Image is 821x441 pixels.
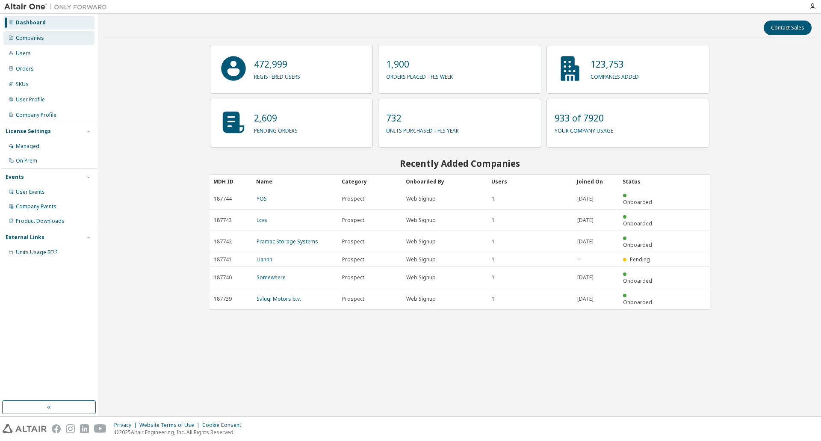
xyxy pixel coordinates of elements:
[257,295,301,302] a: Saluqi Motors b.v.
[591,58,639,71] p: 123,753
[6,234,44,241] div: External Links
[114,429,246,436] p: © 2025 Altair Engineering, Inc. All Rights Reserved.
[3,424,47,433] img: altair_logo.svg
[342,296,364,302] span: Prospect
[342,256,364,263] span: Prospect
[257,216,267,224] a: Lcvs
[386,112,459,124] p: 732
[16,157,37,164] div: On Prem
[577,175,616,188] div: Joined On
[623,175,659,188] div: Status
[16,19,46,26] div: Dashboard
[16,81,29,88] div: SKUs
[257,195,267,202] a: YOS
[623,277,652,284] span: Onboarded
[16,50,31,57] div: Users
[623,220,652,227] span: Onboarded
[6,128,51,135] div: License Settings
[386,71,453,80] p: orders placed this week
[16,35,44,41] div: Companies
[16,218,65,225] div: Product Downloads
[16,96,45,103] div: User Profile
[257,256,272,263] a: Liannn
[256,175,335,188] div: Name
[406,274,436,281] span: Web Signup
[342,175,399,188] div: Category
[254,71,300,80] p: registered users
[577,217,594,224] span: [DATE]
[254,112,298,124] p: 2,609
[492,256,495,263] span: 1
[577,274,594,281] span: [DATE]
[4,3,111,11] img: Altair One
[555,124,613,134] p: your company usage
[214,238,232,245] span: 187742
[52,424,61,433] img: facebook.svg
[214,256,232,263] span: 187741
[257,238,318,245] a: Pramac Storage Systems
[139,422,202,429] div: Website Terms of Use
[492,296,495,302] span: 1
[214,217,232,224] span: 187743
[406,238,436,245] span: Web Signup
[577,296,594,302] span: [DATE]
[257,274,286,281] a: Somewhere
[406,175,484,188] div: Onboarded By
[492,217,495,224] span: 1
[16,189,45,195] div: User Events
[16,249,58,256] span: Units Usage BI
[491,175,570,188] div: Users
[213,175,249,188] div: MDH ID
[254,58,300,71] p: 472,999
[577,195,594,202] span: [DATE]
[94,424,106,433] img: youtube.svg
[214,195,232,202] span: 187744
[406,256,436,263] span: Web Signup
[342,195,364,202] span: Prospect
[386,124,459,134] p: units purchased this year
[214,296,232,302] span: 187739
[623,198,652,206] span: Onboarded
[406,195,436,202] span: Web Signup
[66,424,75,433] img: instagram.svg
[342,238,364,245] span: Prospect
[492,274,495,281] span: 1
[80,424,89,433] img: linkedin.svg
[210,158,710,169] h2: Recently Added Companies
[16,112,56,118] div: Company Profile
[630,256,650,263] span: Pending
[342,217,364,224] span: Prospect
[555,112,613,124] p: 933 of 7920
[16,65,34,72] div: Orders
[492,195,495,202] span: 1
[214,274,232,281] span: 187740
[492,238,495,245] span: 1
[764,21,812,35] button: Contact Sales
[342,274,364,281] span: Prospect
[406,217,436,224] span: Web Signup
[577,238,594,245] span: [DATE]
[623,299,652,306] span: Onboarded
[114,422,139,429] div: Privacy
[591,71,639,80] p: companies added
[386,58,453,71] p: 1,900
[254,124,298,134] p: pending orders
[406,296,436,302] span: Web Signup
[16,143,39,150] div: Managed
[16,203,56,210] div: Company Events
[202,422,246,429] div: Cookie Consent
[6,174,24,181] div: Events
[623,241,652,249] span: Onboarded
[577,256,581,263] span: --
